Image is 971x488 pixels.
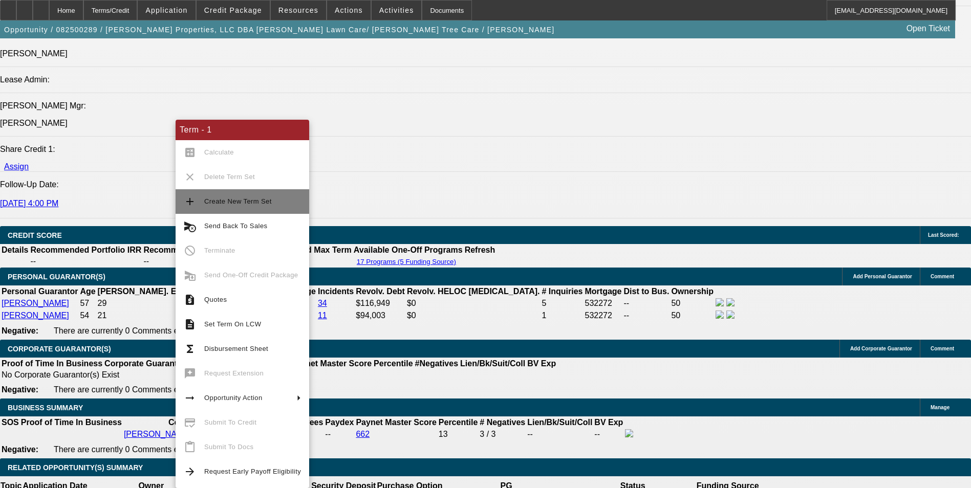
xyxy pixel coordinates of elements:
[354,257,459,266] button: 17 Programs (5 Funding Source)
[204,394,263,402] span: Opportunity Action
[204,296,227,303] span: Quotes
[176,120,309,140] div: Term - 1
[197,1,270,20] button: Credit Package
[928,232,959,238] span: Last Scored:
[542,287,582,296] b: # Inquiries
[671,310,714,321] td: 50
[30,245,142,255] th: Recommended Portfolio IRR
[4,162,29,171] a: Assign
[1,245,29,255] th: Details
[204,222,267,230] span: Send Back To Sales
[143,245,251,255] th: Recommended One Off IRR
[97,298,187,309] td: 29
[355,310,405,321] td: $94,003
[355,298,405,309] td: $116,949
[80,287,95,296] b: Age
[54,445,271,454] span: There are currently 0 Comments entered on this opportunity
[97,310,187,321] td: 21
[1,417,19,428] th: SOS
[853,274,912,279] span: Add Personal Guarantor
[8,345,111,353] span: CORPORATE GUARANTOR(S)
[439,430,478,439] div: 13
[460,359,525,368] b: Lien/Bk/Suit/Coll
[2,311,69,320] a: [PERSON_NAME]
[527,429,593,440] td: --
[285,287,316,296] b: Vantage
[356,430,370,438] a: 662
[541,310,583,321] td: 1
[356,418,436,427] b: Paynet Master Score
[439,418,478,427] b: Percentile
[585,287,622,296] b: Mortgage
[464,245,496,255] th: Refresh
[204,197,272,205] span: Create New Term Set
[8,463,143,472] span: RELATED OPPORTUNITY(S) SUMMARY
[931,405,950,410] span: Manage
[726,298,735,306] img: linkedin-icon.png
[184,343,196,355] mat-icon: functions
[594,418,623,427] b: BV Exp
[623,298,670,309] td: --
[138,1,195,20] button: Application
[145,6,187,14] span: Application
[527,418,592,427] b: Lien/Bk/Suit/Coll
[335,6,363,14] span: Actions
[716,310,724,319] img: facebook-icon.png
[8,404,83,412] span: BUSINESS SUMMARY
[204,6,262,14] span: Credit Package
[671,287,714,296] b: Ownership
[527,359,556,368] b: BV Exp
[184,294,196,306] mat-icon: request_quote
[623,310,670,321] td: --
[143,256,251,267] td: --
[8,273,105,281] span: PERSONAL GUARANTOR(S)
[2,326,38,335] b: Negative:
[325,429,354,440] td: --
[184,318,196,330] mat-icon: description
[1,359,103,369] th: Proof of Time In Business
[2,445,38,454] b: Negative:
[98,287,187,296] b: [PERSON_NAME]. EST
[8,231,62,239] span: CREDIT SCORE
[184,392,196,404] mat-icon: arrow_right_alt
[124,430,250,438] a: [PERSON_NAME] Properties, LLC
[318,287,354,296] b: Incidents
[184,195,196,208] mat-icon: add
[931,274,954,279] span: Comment
[625,429,633,437] img: facebook-icon.png
[353,245,463,255] th: Available One-Off Programs
[204,468,301,475] span: Request Early Payoff Eligibility
[407,287,540,296] b: Revolv. HELOC [MEDICAL_DATA].
[624,287,670,296] b: Dist to Bus.
[480,418,525,427] b: # Negatives
[271,1,326,20] button: Resources
[204,320,261,328] span: Set Term On LCW
[594,429,623,440] td: --
[585,310,622,321] td: 532272
[325,418,354,427] b: Paydex
[20,417,122,428] th: Proof of Time In Business
[480,430,525,439] div: 3 / 3
[415,359,459,368] b: #Negatives
[278,6,318,14] span: Resources
[54,385,271,394] span: There are currently 0 Comments entered on this opportunity
[79,310,96,321] td: 54
[2,299,69,307] a: [PERSON_NAME]
[104,359,185,368] b: Corporate Guarantor
[2,385,38,394] b: Negative:
[1,370,560,380] td: No Corporate Guarantor(s) Exist
[30,256,142,267] td: --
[291,359,372,368] b: Paynet Master Score
[318,299,327,307] a: 34
[931,346,954,351] span: Comment
[379,6,414,14] span: Activities
[406,298,541,309] td: $0
[671,298,714,309] td: 50
[902,20,954,37] a: Open Ticket
[184,220,196,232] mat-icon: cancel_schedule_send
[2,287,78,296] b: Personal Guarantor
[4,26,554,34] span: Opportunity / 082500289 / [PERSON_NAME] Properties, LLC DBA [PERSON_NAME] Lawn Care/ [PERSON_NAME...
[716,298,724,306] img: facebook-icon.png
[184,465,196,478] mat-icon: arrow_forward
[372,1,422,20] button: Activities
